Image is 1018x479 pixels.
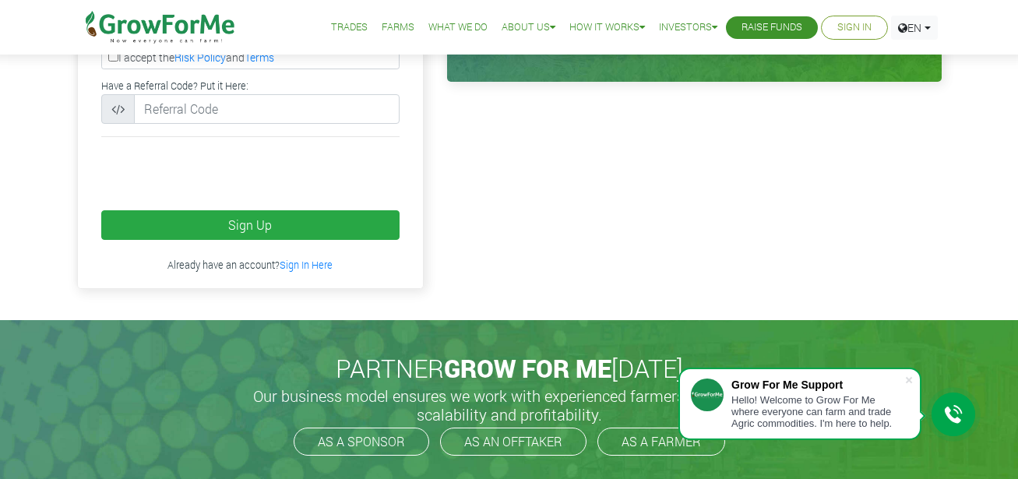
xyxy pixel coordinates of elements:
[134,94,400,124] input: Referral Code
[294,428,429,456] a: AS A SPONSOR
[167,259,333,271] small: Already have an account?
[382,19,414,36] a: Farms
[731,379,904,391] div: Grow For Me Support
[90,150,326,210] iframe: reCAPTCHA
[837,19,872,36] a: Sign In
[101,210,400,240] button: Sign Up
[108,51,118,62] input: I accept theRisk PolicyandTerms
[101,45,400,69] label: I accept the and
[331,19,368,36] a: Trades
[440,428,586,456] a: AS AN OFFTAKER
[101,79,248,93] label: Have a Referral Code? Put it Here:
[597,428,725,456] a: AS A FARMER
[502,19,555,36] a: About Us
[444,351,611,385] span: GROW FOR ME
[280,259,333,271] a: Sign In Here
[891,16,938,40] a: EN
[174,50,226,65] a: Risk Policy
[659,19,717,36] a: Investors
[569,19,645,36] a: How it Works
[83,354,935,383] h2: PARTNER [DATE]
[741,19,802,36] a: Raise Funds
[245,50,274,65] a: Terms
[237,386,782,424] h5: Our business model ensures we work with experienced farmers to promote scalability and profitabil...
[731,394,904,429] div: Hello! Welcome to Grow For Me where everyone can farm and trade Agric commodities. I'm here to help.
[428,19,488,36] a: What We Do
